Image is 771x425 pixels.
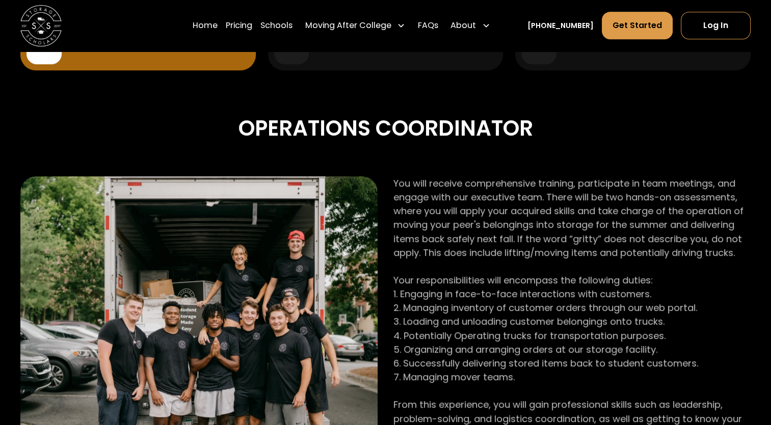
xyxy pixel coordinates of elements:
[193,11,218,40] a: Home
[418,11,438,40] a: FAQs
[260,11,293,40] a: Schools
[527,20,593,31] a: [PHONE_NUMBER]
[681,12,751,39] a: Log In
[20,112,751,146] div: Operations Coordinator
[602,12,673,39] a: Get Started
[20,5,62,46] a: home
[226,11,252,40] a: Pricing
[446,11,494,40] div: About
[305,19,391,32] div: Moving After College
[20,5,62,46] img: Storage Scholars main logo
[301,11,409,40] div: Moving After College
[450,19,476,32] div: About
